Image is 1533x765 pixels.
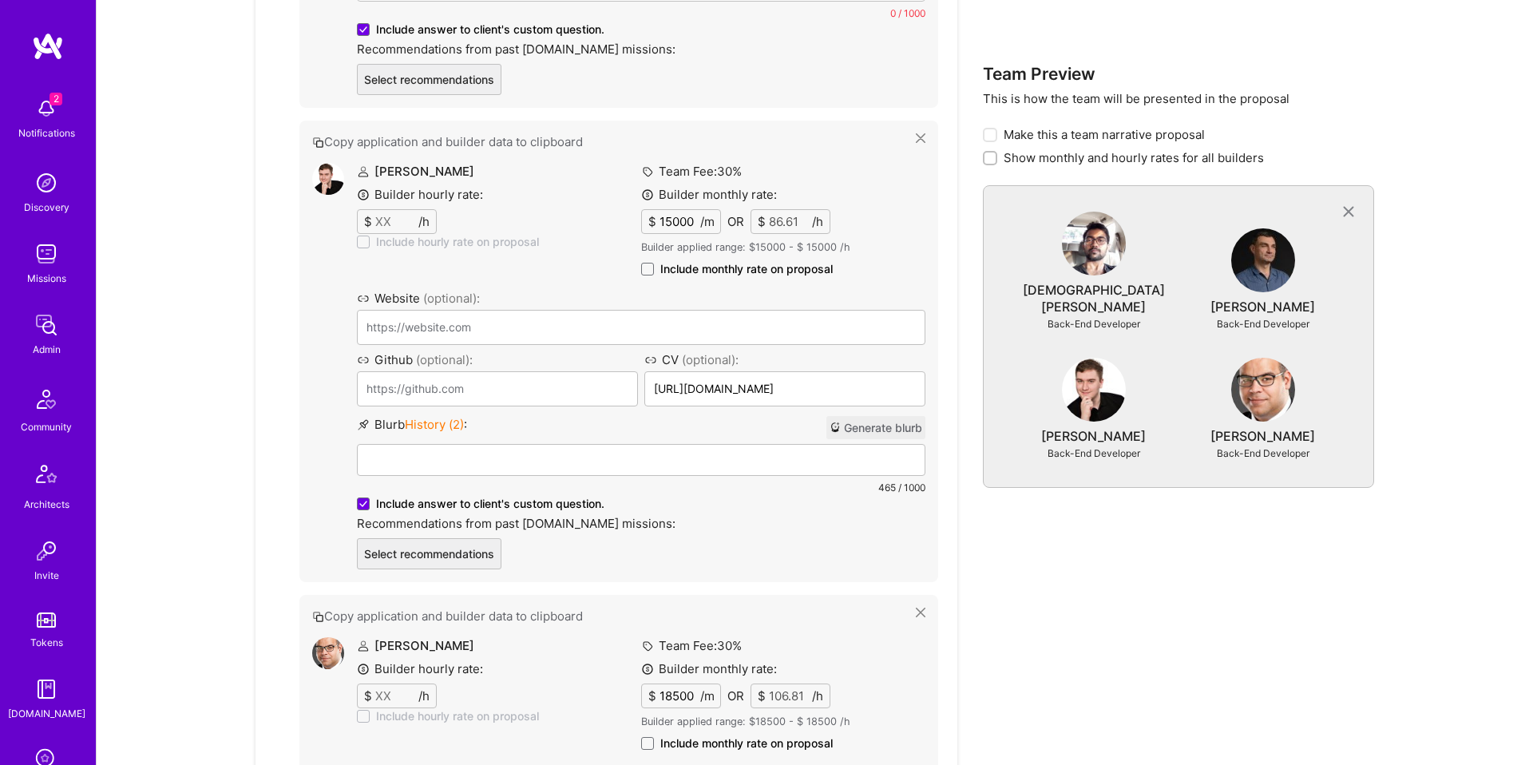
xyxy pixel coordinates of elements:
span: History ( 2 ) [405,417,464,432]
span: /m [700,213,715,230]
span: $ [648,213,656,230]
span: /h [418,688,430,704]
span: Include hourly rate on proposal [376,708,539,724]
img: admin teamwork [30,309,62,341]
p: Builder applied range: $ 18500 - $ 18500 /h [641,715,925,729]
div: Tokens [30,634,63,651]
span: Include monthly rate on proposal [660,261,833,277]
div: OR [727,213,744,230]
div: Community [21,418,72,435]
img: User Avatar [1062,358,1126,422]
img: User Avatar [312,163,344,195]
span: $ [758,688,766,704]
img: Architects [27,458,65,496]
span: $ [758,213,766,230]
span: (optional): [416,352,473,367]
div: 0 / 1000 [357,5,925,22]
span: Show monthly and hourly rates for all builders [1004,149,1264,166]
input: XX [766,210,812,233]
label: Recommendations from past [DOMAIN_NAME] missions: [357,515,925,532]
button: Copy application and builder data to clipboard [312,608,916,624]
div: Invite [34,567,59,584]
div: [PERSON_NAME] [1041,428,1146,445]
img: User Avatar [1231,228,1295,292]
label: Recommendations from past [DOMAIN_NAME] missions: [357,41,925,57]
div: OR [727,688,744,704]
img: logo [32,32,64,61]
img: Community [27,380,65,418]
i: icon CloseGray [1339,203,1357,221]
label: Builder hourly rate: [357,660,483,677]
span: (optional): [682,352,739,367]
div: 465 / 1000 [357,479,925,496]
button: Copy application and builder data to clipboard [312,133,916,150]
i: icon CrystalBall [830,422,841,433]
span: Include monthly rate on proposal [660,735,833,751]
label: Github [357,351,638,368]
div: [PERSON_NAME] [1210,428,1315,445]
div: Admin [33,341,61,358]
span: Include answer to client's custom question. [376,22,604,38]
img: Invite [30,535,62,567]
label: [PERSON_NAME] [357,638,474,653]
label: Builder monthly rate: [641,186,777,203]
button: Select recommendations [357,64,501,95]
label: Team Fee: 30 % [641,637,742,654]
div: Discovery [24,199,69,216]
img: User Avatar [312,637,344,669]
img: User Avatar [1062,212,1126,275]
i: icon Close [916,133,925,143]
img: tokens [37,612,56,628]
div: [DOMAIN_NAME] [8,705,85,722]
input: https://website.com [357,310,925,345]
div: To enrich screen reader interactions, please activate Accessibility in Grammarly extension settings [358,445,925,608]
span: 2 [50,93,62,105]
i: icon Copy [312,611,324,623]
input: XX [766,684,812,708]
span: /m [700,688,715,704]
input: XX [656,684,700,708]
label: [PERSON_NAME] [357,164,474,179]
div: Back-End Developer [1048,445,1140,462]
span: Include hourly rate on proposal [376,234,539,250]
span: $ [648,688,656,704]
input: https://github.com [357,371,638,406]
label: Builder hourly rate: [357,186,483,203]
h3: Team Preview [983,64,1374,84]
div: Notifications [18,125,75,141]
div: Back-End Developer [1217,315,1309,332]
span: $ [364,213,372,230]
span: /h [812,688,823,704]
label: Blurb : [357,416,467,439]
input: XX [372,210,418,233]
label: Website [357,290,925,307]
div: Missions [27,270,66,287]
i: icon Copy [312,137,324,149]
span: /h [812,213,823,230]
img: guide book [30,673,62,705]
img: teamwork [30,238,62,270]
img: discovery [30,167,62,199]
input: XX [372,684,418,708]
span: $ [364,688,372,704]
label: Team Fee: 30 % [641,163,742,180]
img: bell [30,93,62,125]
i: icon Close [916,608,925,617]
div: Architects [24,496,69,513]
img: User Avatar [1231,358,1295,422]
span: (optional): [423,291,480,306]
p: Builder applied range: $ 15000 - $ 15000 /h [641,240,925,255]
label: Builder monthly rate: [641,660,777,677]
button: Select recommendations [357,538,501,569]
input: XX [656,210,700,233]
div: [DEMOGRAPHIC_DATA][PERSON_NAME] [1009,282,1178,315]
div: [PERSON_NAME] [1210,299,1315,315]
button: Generate blurb [826,416,925,439]
div: Back-End Developer [1048,315,1140,332]
span: /h [418,213,430,230]
label: CV [644,351,925,368]
div: Back-End Developer [1217,445,1309,462]
p: This is how the team will be presented in the proposal [983,90,1374,107]
span: Make this a team narrative proposal [1004,126,1205,143]
span: Include answer to client's custom question. [376,496,604,512]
